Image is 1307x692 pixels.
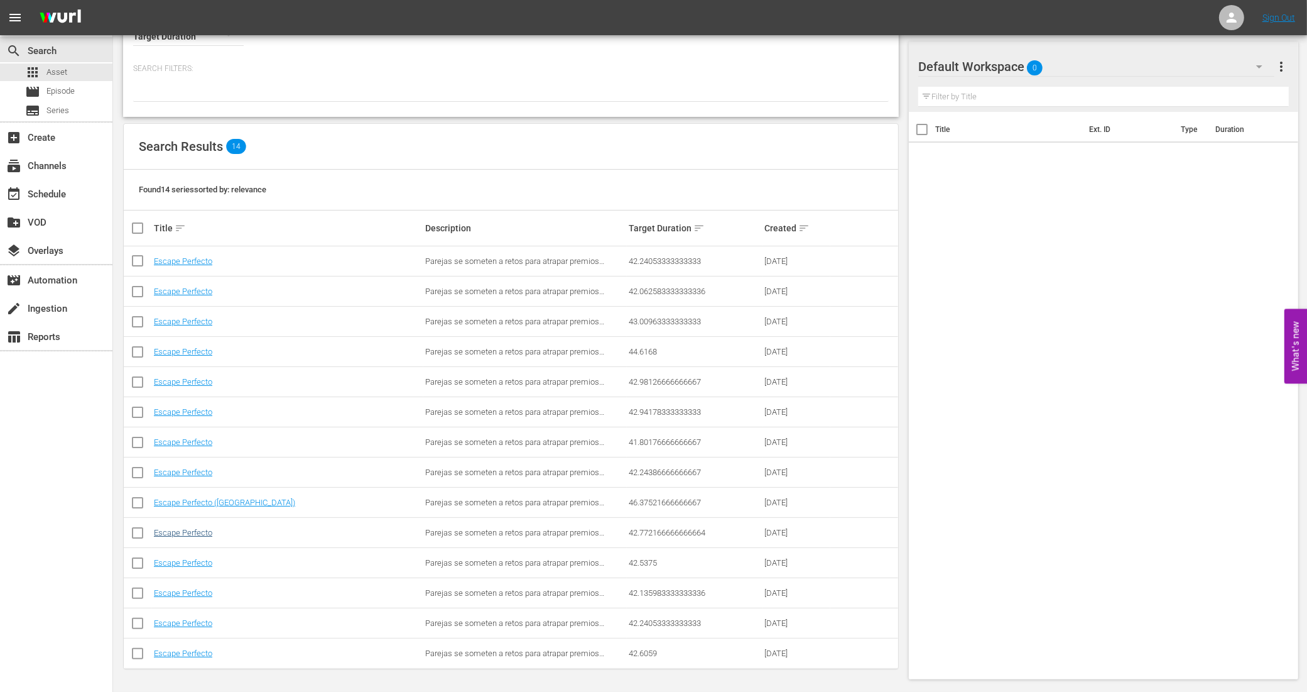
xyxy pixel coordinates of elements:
[425,407,611,426] span: Parejas se someten a retos para atrapar premios adentro de una jaula en una carrera contra el tie...
[6,130,21,145] span: Create
[764,407,828,417] div: [DATE]
[25,103,40,118] span: Series
[764,437,828,447] div: [DATE]
[1208,112,1283,147] th: Duration
[1274,52,1289,82] button: more_vert
[629,528,761,537] div: 42.772166666666664
[764,528,828,537] div: [DATE]
[6,43,21,58] span: Search
[935,112,1082,147] th: Title
[425,468,611,486] span: Parejas se someten a retos para atrapar premios adentro de una jaula en una carrera contra el tie...
[6,158,21,173] span: Channels
[425,317,611,336] span: Parejas se someten a retos para atrapar premios adentro de una jaula en una carrera contra el tie...
[6,329,21,344] span: Reports
[798,222,810,234] span: sort
[154,588,212,598] a: Escape Perfecto
[46,85,75,97] span: Episode
[629,317,761,326] div: 43.00963333333333
[764,377,828,387] div: [DATE]
[425,588,611,607] span: Parejas se someten a retos para atrapar premios adentro de una jaula en una carrera contra el tie...
[1284,309,1307,383] button: Open Feedback Widget
[133,63,889,74] p: Search Filters:
[629,618,761,628] div: 42.24053333333333
[154,287,212,296] a: Escape Perfecto
[629,558,761,568] div: 42.5375
[629,649,761,658] div: 42.6059
[139,139,223,154] span: Search Results
[764,588,828,598] div: [DATE]
[1173,112,1208,147] th: Type
[425,223,625,233] div: Description
[425,558,611,577] span: Parejas se someten a retos para atrapar premios adentro de una jaula en una carrera contra el tie...
[764,558,828,568] div: [DATE]
[6,301,21,316] span: Ingestion
[6,273,21,288] span: Automation
[154,437,212,447] a: Escape Perfecto
[764,347,828,356] div: [DATE]
[425,377,611,396] span: Parejas se someten a retos para atrapar premios adentro de una jaula en una carrera contra el tie...
[764,468,828,477] div: [DATE]
[154,528,212,537] a: Escape Perfecto
[1027,55,1043,81] span: 0
[693,222,705,234] span: sort
[764,287,828,296] div: [DATE]
[918,49,1274,84] div: Default Workspace
[6,187,21,202] span: Schedule
[629,588,761,598] div: 42.135983333333336
[425,528,611,547] span: Parejas se someten a retos para atrapar premios adentro de una jaula en una carrera contra el tie...
[154,558,212,568] a: Escape Perfecto
[1262,13,1295,23] a: Sign Out
[425,498,611,517] span: Parejas se someten a retos para atrapar premios adentro de una jaula en una carrera contra el tie...
[25,84,40,99] span: Episode
[1082,112,1173,147] th: Ext. ID
[764,221,828,236] div: Created
[154,468,212,477] a: Escape Perfecto
[175,222,186,234] span: sort
[629,498,761,507] div: 46.37521666666667
[764,498,828,507] div: [DATE]
[154,407,212,417] a: Escape Perfecto
[629,377,761,387] div: 42.98126666666667
[1274,59,1289,74] span: more_vert
[629,221,761,236] div: Target Duration
[764,317,828,326] div: [DATE]
[425,287,609,305] span: Parejas se someten a retos para atrapar premios adentro de una jaula en una carrera contra el tiempo
[30,3,90,33] img: ans4CAIJ8jUAAAAAAAAAAAAAAAAAAAAAAAAgQb4GAAAAAAAAAAAAAAAAAAAAAAAAJMjXAAAAAAAAAAAAAAAAAAAAAAAAgAT5G...
[154,221,421,236] div: Title
[425,347,611,366] span: Parejas se someten a retos para atrapar premios adentro de una jaula en una carrera contra el tie...
[154,317,212,326] a: Escape Perfecto
[425,649,611,667] span: Parejas se someten a retos para atrapar premios adentro de una jaula en una carrera contra el tie...
[6,215,21,230] span: VOD
[425,618,611,637] span: Parejas se someten a retos para atrapar premios adentro de una jaula en una carrera contra el tie...
[8,10,23,25] span: menu
[629,256,761,266] div: 42.24053333333333
[46,104,69,117] span: Series
[154,498,295,507] a: Escape Perfecto ([GEOGRAPHIC_DATA])
[139,185,266,194] span: Found 14 series sorted by: relevance
[154,649,212,658] a: Escape Perfecto
[764,618,828,628] div: [DATE]
[154,377,212,387] a: Escape Perfecto
[154,256,212,266] a: Escape Perfecto
[226,139,246,154] span: 14
[25,65,40,80] span: Asset
[764,649,828,658] div: [DATE]
[46,66,67,79] span: Asset
[6,243,21,258] span: Overlays
[154,618,212,628] a: Escape Perfecto
[629,347,761,356] div: 44.6168
[764,256,828,266] div: [DATE]
[629,407,761,417] div: 42.94178333333333
[629,287,761,296] div: 42.062583333333336
[629,468,761,477] div: 42.24386666666667
[154,347,212,356] a: Escape Perfecto
[425,256,611,275] span: Parejas se someten a retos para atrapar premios adentro de una jaula en una carrera contra el tie...
[629,437,761,447] div: 41.80176666666667
[425,437,611,456] span: Parejas se someten a retos para atrapar premios adentro de una jaula en una carrera contra el tie...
